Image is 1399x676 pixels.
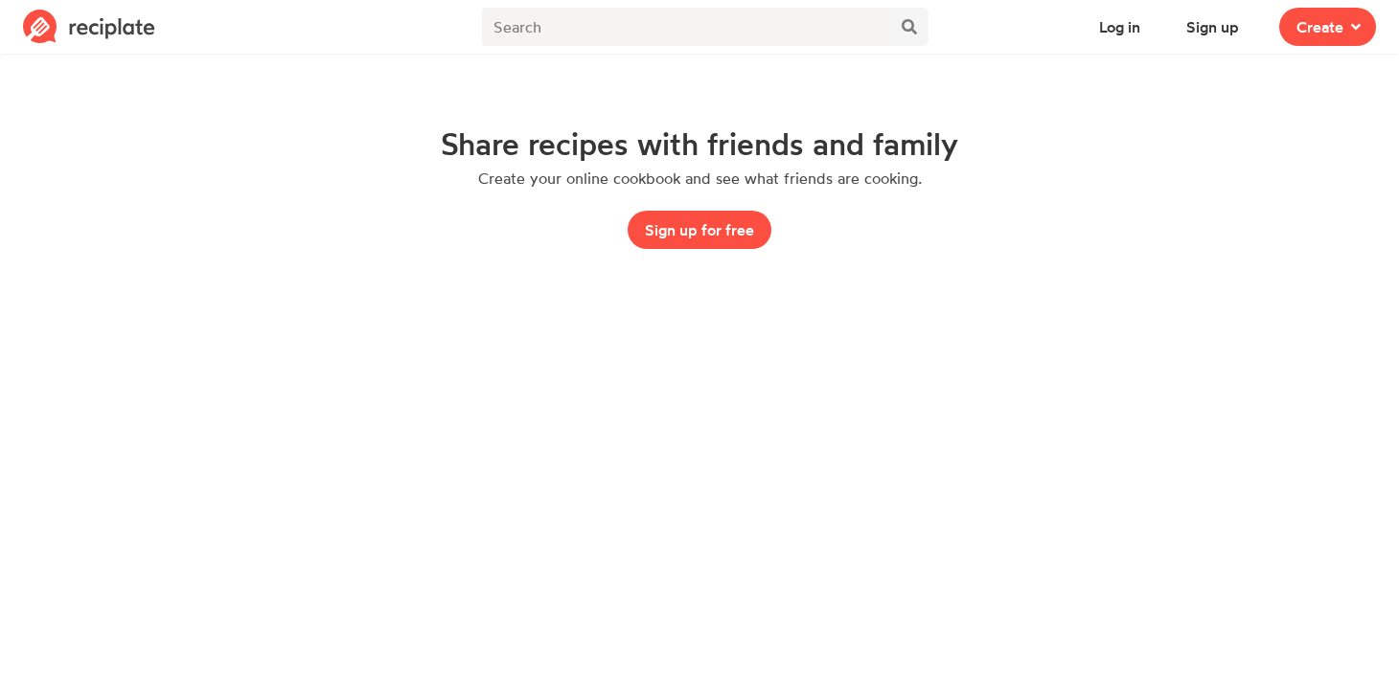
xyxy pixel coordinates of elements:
button: Sign up for free [628,211,771,249]
button: Log in [1082,8,1158,46]
h1: Share recipes with friends and family [441,126,958,161]
button: Create [1279,8,1376,46]
input: Search [482,8,891,46]
p: Create your online cookbook and see what friends are cooking. [478,169,922,188]
span: Create [1296,15,1343,38]
button: Sign up [1169,8,1256,46]
img: Reciplate [23,10,155,44]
